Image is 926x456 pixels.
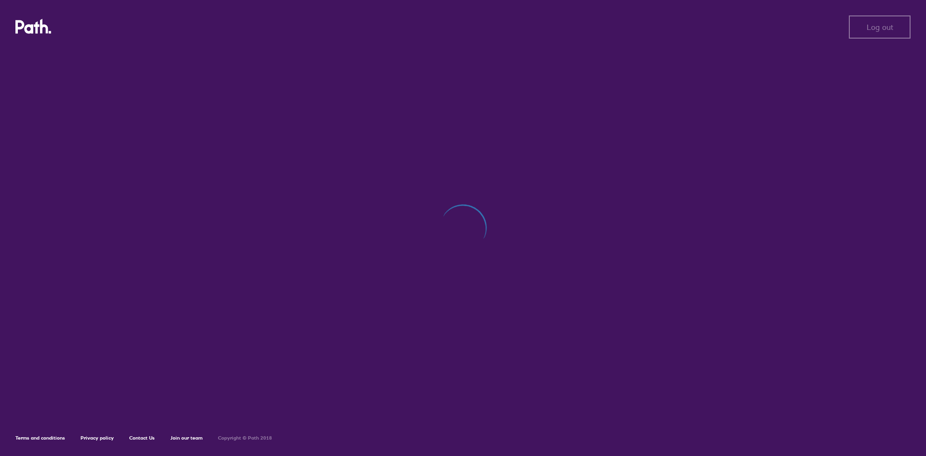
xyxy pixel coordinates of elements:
[867,23,893,31] span: Log out
[170,435,203,441] a: Join our team
[129,435,155,441] a: Contact Us
[218,435,272,441] h6: Copyright © Path 2018
[15,435,65,441] a: Terms and conditions
[849,15,911,39] button: Log out
[81,435,114,441] a: Privacy policy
